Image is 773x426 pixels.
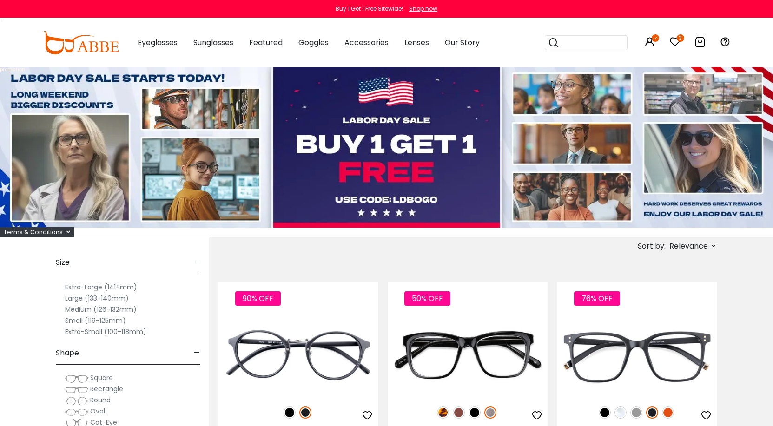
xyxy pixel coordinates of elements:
span: Square [90,373,113,382]
span: Accessories [344,37,389,48]
span: Relevance [669,238,708,255]
img: Matte-black Youngitive - Plastic ,Adjust Nose Pads [218,316,378,396]
img: Matte Black [646,406,658,419]
img: Gun Laya - Plastic ,Universal Bridge Fit [388,316,548,396]
span: Goggles [298,37,329,48]
a: Shop now [404,5,437,13]
img: Black [284,406,296,419]
span: Rectangle [90,384,123,393]
img: Clear [614,406,627,419]
span: - [194,342,200,364]
span: 50% OFF [404,291,450,306]
label: Large (133-140mm) [65,293,129,304]
span: Size [56,251,70,274]
span: Eyeglasses [138,37,178,48]
label: Small (119-125mm) [65,315,126,326]
img: Matte-black Nocan - TR ,Universal Bridge Fit [557,316,717,396]
img: Matte Black [299,406,311,419]
i: 3 [677,34,684,42]
span: Oval [90,406,105,416]
img: Gun [484,406,496,419]
div: Buy 1 Get 1 Free Sitewide! [336,5,403,13]
a: 3 [669,38,681,49]
span: Lenses [404,37,429,48]
img: Brown [453,406,465,419]
img: Black [599,406,611,419]
label: Extra-Small (100-118mm) [65,326,146,337]
img: Black [469,406,481,419]
img: Oval.png [65,407,88,417]
img: Round.png [65,396,88,406]
img: Leopard [437,406,449,419]
span: Round [90,395,111,405]
img: Rectangle.png [65,385,88,394]
span: 76% OFF [574,291,620,306]
img: Gray [630,406,642,419]
span: Shape [56,342,79,364]
div: Shop now [409,5,437,13]
span: - [194,251,200,274]
label: Extra-Large (141+mm) [65,282,137,293]
img: Orange [662,406,674,419]
img: Square.png [65,374,88,383]
span: Sunglasses [193,37,233,48]
span: Our Story [445,37,480,48]
span: 90% OFF [235,291,281,306]
span: Featured [249,37,283,48]
span: Sort by: [638,241,666,251]
label: Medium (126-132mm) [65,304,137,315]
img: abbeglasses.com [43,31,119,54]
